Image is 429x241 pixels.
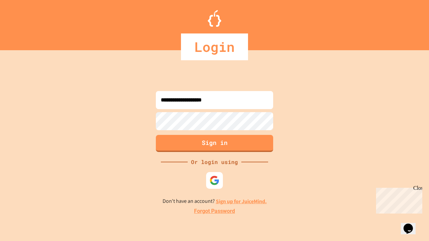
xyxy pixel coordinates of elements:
img: Logo.svg [208,10,221,27]
iframe: chat widget [373,185,422,214]
p: Don't have an account? [163,197,267,206]
a: Forgot Password [194,207,235,215]
div: Or login using [188,158,241,166]
img: google-icon.svg [209,175,220,185]
iframe: chat widget [401,214,422,234]
a: Sign up for JuiceMind. [216,198,267,205]
div: Chat with us now!Close [3,3,46,43]
button: Sign in [156,135,273,152]
div: Login [181,33,248,60]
